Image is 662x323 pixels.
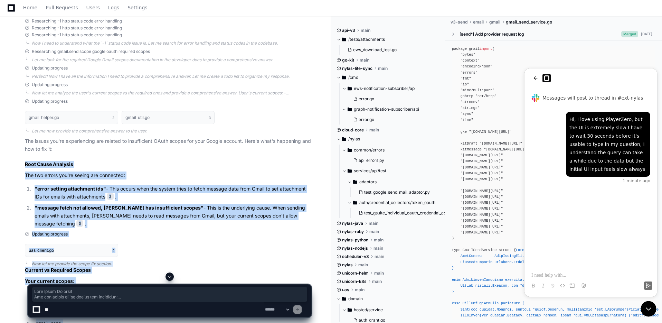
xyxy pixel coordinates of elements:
span: Researching -1 http status code error handling [32,32,122,38]
svg: Directory [353,178,357,186]
span: main [374,270,384,276]
svg: Directory [342,135,346,143]
span: graph-notification-subscriber/api [354,107,419,112]
button: /nylas [337,133,440,145]
span: test_gsuite_individual_oauth_credential_collection.py [364,210,466,216]
h1: gmail_util.go [125,116,150,120]
span: common/errors [354,147,385,153]
h1: uas_client.go [29,248,54,252]
button: graph-notification-subscriber/api [342,104,440,115]
button: ews_download_test.go [345,45,436,55]
span: main [369,221,378,226]
span: Users [86,6,100,10]
span: main [369,229,379,234]
button: adaptors [348,176,451,187]
svg: Directory [348,84,352,93]
span: Researching -1 http status code error handling [32,18,122,24]
div: [DATE] [641,31,652,37]
span: go-kit [342,57,354,63]
button: test_gsuite_individual_oauth_credential_collection.py [356,208,452,218]
button: error.go [350,115,436,124]
strong: "error setting attachment ids" [35,186,106,192]
button: /cmd [337,72,440,83]
span: nylas-java [342,221,363,226]
svg: Directory [342,35,346,44]
span: ews-notification-subscriber/api [354,86,416,91]
span: email [473,19,484,25]
span: v3-send [451,19,467,25]
p: - This occurs when the system tries to fetch message data from Gmail to set attachment IDs for em... [35,185,311,201]
span: 4 [112,248,114,253]
span: auth/credential_collectors/token_oauth [359,200,435,205]
span: main [378,66,388,71]
h1: gmail_helper.go [29,116,59,120]
span: Updating progress [32,99,68,104]
span: Updating progress [32,231,68,237]
button: gmail_util.go3 [122,111,215,124]
span: Pull Requests [46,6,78,10]
svg: Directory [353,199,357,207]
span: services/api/test [354,168,386,174]
button: error.go [350,94,436,104]
span: error.go [359,96,374,102]
span: gmail_send_service.go [506,19,552,25]
span: unicorn-helm [342,270,369,276]
span: import [480,47,492,51]
span: 2 [107,193,114,200]
span: /cmd [348,75,358,80]
span: api_errors.py [359,158,384,163]
svg: Directory [342,73,346,82]
iframe: To enrich screen reader interactions, please activate Accessibility in Grammarly extension settings [524,68,657,297]
span: Researching gmail.send scope google oauth required scopes [32,49,150,54]
span: Updating progress [32,82,68,87]
span: 3 [76,220,83,227]
iframe: To enrich screen reader interactions, please activate Accessibility in Grammarly extension settings [640,300,659,319]
span: test_google_send_mail_adaptor.py [364,190,430,195]
span: scheduler-v3 [342,254,369,259]
span: ews_download_test.go [353,47,397,53]
div: Now let me analyze the user's current scopes vs the required ones and provide a comprehensive ans... [32,90,311,96]
button: test_google_send_mail_adaptor.py [356,187,447,197]
svg: Directory [348,146,352,154]
span: main [358,262,368,268]
span: Settings [127,6,147,10]
svg: Directory [348,105,352,113]
button: uas_client.go4 [25,244,118,257]
span: nylas-ruby [342,229,364,234]
span: /tests/attachments [348,37,385,42]
div: Let me look for the required Google Gmail scopes documentation in the developer docs to provide a... [32,57,311,63]
span: Lore Ipsum Dolorsit Ame con adipis eli'se doeius tem incididun: "utlab etdolor magnaaliqu eni" - ... [34,289,305,300]
span: nylas [342,262,353,268]
button: gmail_helper.go2 [25,111,118,124]
span: main [375,254,384,259]
span: Updating progress [32,65,68,71]
div: Now I need to understand what the `-1` status code issue is. Let me search for error handling and... [32,40,311,46]
p: The issues you're experiencing are related to insufficient OAuth scopes for your Google account. ... [25,137,311,153]
span: nylas-lite-sync [342,66,372,71]
span: cloud-core [342,127,364,133]
span: Researching -1 http status code error handling [32,25,122,31]
span: adaptors [359,179,377,185]
button: common/errors [342,145,445,156]
span: main [374,237,384,243]
h2: Current vs Required Scopes [25,267,311,274]
span: Merged [621,31,638,37]
span: nylas-python [342,237,368,243]
button: auth/credential_collectors/token_oauth [348,197,451,208]
button: api_errors.py [350,156,441,165]
div: [send*] Add provider request log [460,31,524,37]
span: 2 [112,115,114,120]
svg: Directory [348,167,352,175]
p: - This is the underlying cause. When sending emails with attachments, [PERSON_NAME] needs to read... [35,204,311,228]
span: Logs [108,6,119,10]
span: main [373,246,383,251]
span: main [360,57,369,63]
p: The two errors you're seeing are connected: [25,172,311,179]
